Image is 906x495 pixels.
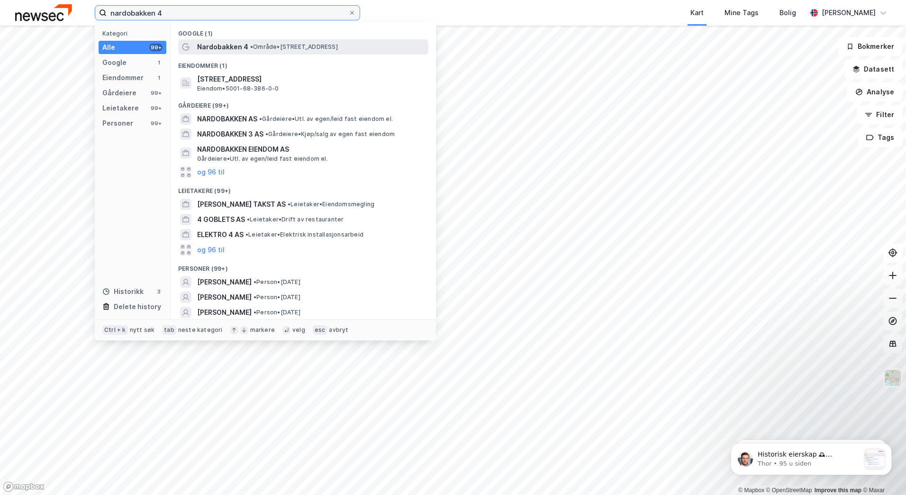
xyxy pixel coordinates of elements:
span: Eiendom • 5001-68-386-0-0 [197,85,279,92]
div: 99+ [149,119,163,127]
div: Bolig [779,7,796,18]
span: [PERSON_NAME] TAKST AS [197,199,286,210]
span: • [250,43,253,50]
span: NARDOBAKKEN EIENDOM AS [197,144,425,155]
button: Analyse [847,82,902,101]
a: Improve this map [815,487,861,494]
span: [PERSON_NAME] [197,292,252,303]
input: Søk på adresse, matrikkel, gårdeiere, leietakere eller personer [107,6,348,20]
a: OpenStreetMap [766,487,812,494]
div: Leietakere [102,102,139,114]
button: Bokmerker [838,37,902,56]
a: Mapbox [738,487,764,494]
span: [STREET_ADDRESS] [197,73,425,85]
span: Gårdeiere • Utl. av egen/leid fast eiendom el. [197,155,328,163]
div: nytt søk [130,326,155,334]
img: newsec-logo.f6e21ccffca1b3a03d2d.png [15,4,72,21]
span: Leietaker • Elektrisk installasjonsarbeid [245,231,363,238]
div: markere [250,326,275,334]
div: Gårdeiere [102,87,136,99]
span: • [245,231,248,238]
div: Gårdeiere (99+) [171,94,436,111]
button: Filter [857,105,902,124]
div: Ctrl + k [102,325,128,335]
span: Person • [DATE] [254,293,300,301]
span: NARDOBAKKEN AS [197,113,257,125]
span: [PERSON_NAME] [197,276,252,288]
span: ELEKTRO 4 AS [197,229,244,240]
button: og 96 til [197,166,225,178]
span: • [254,309,256,316]
div: 99+ [149,44,163,51]
button: og 96 til [197,244,225,256]
span: Gårdeiere • Kjøp/salg av egen fast eiendom [265,130,395,138]
div: 1 [155,59,163,66]
span: • [288,201,290,208]
a: Mapbox homepage [3,481,45,492]
div: avbryt [329,326,348,334]
div: Personer [102,118,133,129]
div: Alle [102,42,115,53]
div: Eiendommer (1) [171,55,436,72]
div: Eiendommer [102,72,144,83]
div: Personer (99+) [171,257,436,275]
div: Delete history [114,301,161,312]
span: Område • [STREET_ADDRESS] [250,43,338,51]
div: Leietakere (99+) [171,180,436,197]
div: tab [162,325,176,335]
div: Google [102,57,127,68]
div: neste kategori [178,326,223,334]
span: • [259,115,262,122]
div: [PERSON_NAME] [822,7,876,18]
button: Tags [858,128,902,147]
iframe: Intercom notifications melding [716,424,906,490]
div: 3 [155,288,163,295]
span: 4 GOBLETS AS [197,214,245,225]
span: Gårdeiere • Utl. av egen/leid fast eiendom el. [259,115,393,123]
span: • [265,130,268,137]
div: 1 [155,74,163,82]
div: 99+ [149,104,163,112]
div: Kart [690,7,704,18]
div: esc [313,325,327,335]
div: Mine Tags [725,7,759,18]
span: • [254,278,256,285]
span: Person • [DATE] [254,309,300,316]
span: [PERSON_NAME] [197,307,252,318]
div: Google (1) [171,22,436,39]
img: Z [884,369,902,387]
span: Leietaker • Eiendomsmegling [288,201,374,208]
div: Historikk [102,286,144,297]
div: Kategori [102,30,166,37]
span: • [254,293,256,301]
span: • [247,216,250,223]
button: Datasett [844,60,902,79]
span: Leietaker • Drift av restauranter [247,216,344,223]
span: NARDOBAKKEN 3 AS [197,128,263,140]
div: velg [292,326,305,334]
div: 99+ [149,89,163,97]
span: Person • [DATE] [254,278,300,286]
span: Nardobakken 4 [197,41,248,53]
